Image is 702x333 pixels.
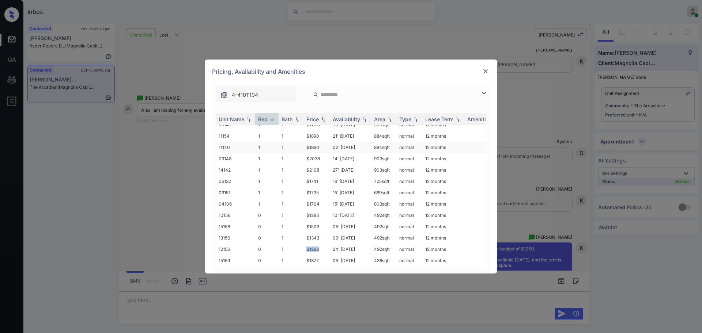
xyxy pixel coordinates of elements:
td: 24' [DATE] [330,244,371,255]
td: 903 sqft [371,164,396,176]
td: $2038 [303,153,330,164]
td: 0 [255,255,279,266]
td: 1 [279,187,303,198]
td: normal [396,187,422,198]
td: 1 [255,198,279,210]
td: 884 sqft [371,142,396,153]
td: 14142 [216,164,255,176]
td: $2108 [303,164,330,176]
td: 436 sqft [371,255,396,266]
img: icon-zuma [220,91,227,99]
td: 492 sqft [371,244,396,255]
td: 1 [279,255,303,266]
td: 0 [255,232,279,244]
td: 12 months [422,187,464,198]
td: normal [396,244,422,255]
td: 1 [279,232,303,244]
img: icon-zuma [479,89,488,97]
div: Area [374,116,385,122]
div: Unit Name [219,116,244,122]
td: 09148 [216,153,255,164]
td: 12 months [422,232,464,244]
div: Lease Term [425,116,453,122]
td: 1 [255,164,279,176]
td: 669 sqft [371,187,396,198]
td: 09151 [216,187,255,198]
td: 02' [DATE] [330,142,371,153]
td: $1298 [303,244,330,255]
td: 1 [279,176,303,187]
td: 1 [255,187,279,198]
td: normal [396,164,422,176]
img: sorting [268,116,276,122]
td: 16' [DATE] [330,176,371,187]
td: 0 [255,210,279,221]
td: 11154 [216,130,255,142]
td: 0 [255,244,279,255]
td: 1 [279,210,303,221]
td: 492 sqft [371,210,396,221]
td: 11140 [216,142,255,153]
td: 14' [DATE] [330,153,371,164]
img: sorting [386,117,393,122]
td: normal [396,142,422,153]
div: Pricing, Availability and Amenities [205,60,497,84]
td: 1 [255,142,279,153]
td: 803 sqft [371,198,396,210]
td: 15' [DATE] [330,198,371,210]
div: Price [306,116,319,122]
td: normal [396,255,422,266]
td: normal [396,198,422,210]
td: 1 [255,130,279,142]
span: 4-410T104 [232,91,258,99]
td: 0 [255,221,279,232]
td: $1741 [303,176,330,187]
td: 10' [DATE] [330,210,371,221]
td: $1343 [303,232,330,244]
div: Availability [333,116,360,122]
td: 27' [DATE] [330,164,371,176]
td: 1 [279,244,303,255]
img: close [482,68,489,75]
td: $1890 [303,142,330,153]
td: 06132 [216,176,255,187]
img: icon-zuma [313,91,318,98]
td: 12 months [422,210,464,221]
img: sorting [320,117,327,122]
td: 12 months [422,221,464,232]
td: $1704 [303,198,330,210]
td: 21' [DATE] [330,130,371,142]
td: 492 sqft [371,221,396,232]
img: sorting [412,117,419,122]
td: 12 months [422,244,464,255]
div: Type [399,116,411,122]
td: 884 sqft [371,130,396,142]
td: 15159 [216,255,255,266]
img: sorting [454,117,461,122]
td: normal [396,221,422,232]
td: 1 [279,198,303,210]
td: 12 months [422,153,464,164]
td: 04106 [216,198,255,210]
img: sorting [293,117,301,122]
div: Bed [258,116,268,122]
td: normal [396,153,422,164]
td: 1 [279,153,303,164]
td: 1 [255,176,279,187]
td: 1 [255,153,279,164]
div: Bath [282,116,292,122]
td: 903 sqft [371,153,396,164]
td: normal [396,210,422,221]
td: normal [396,176,422,187]
td: 1 [279,221,303,232]
td: $1735 [303,187,330,198]
td: 12 months [422,198,464,210]
td: 12 months [422,255,464,266]
td: 1 [279,164,303,176]
td: 05' [DATE] [330,255,371,266]
td: 12 months [422,164,464,176]
td: 1 [279,142,303,153]
td: 492 sqft [371,232,396,244]
td: 09' [DATE] [330,232,371,244]
td: normal [396,232,422,244]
